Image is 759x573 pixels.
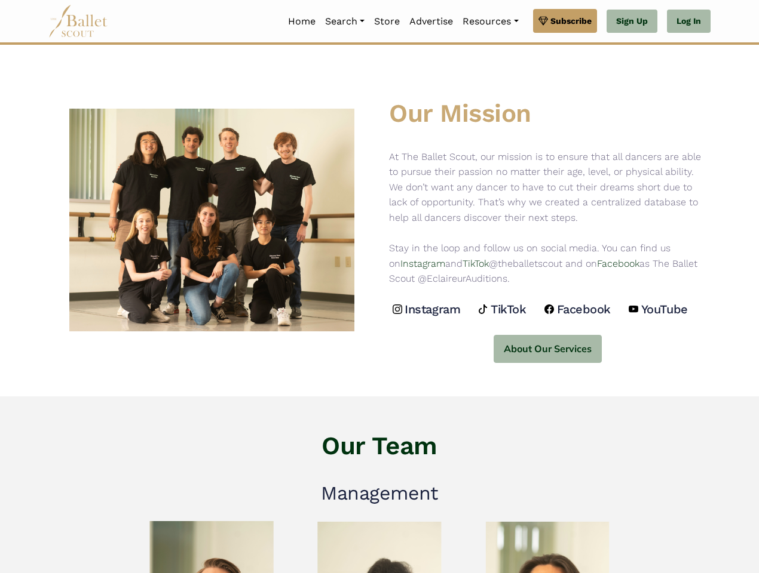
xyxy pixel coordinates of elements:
[463,258,489,269] a: TikTok
[400,258,445,269] a: Instagram
[538,14,548,27] img: gem.svg
[389,149,706,286] p: At The Ballet Scout, our mission is to ensure that all dancers are able to pursue their passion n...
[544,301,614,317] a: Facebook
[405,9,458,34] a: Advertise
[53,481,706,506] h2: Management
[491,301,526,317] h4: TikTok
[550,14,592,27] span: Subscribe
[405,301,460,317] h4: Instagram
[533,9,597,33] a: Subscribe
[557,301,611,317] h4: Facebook
[544,304,554,314] img: facebook logo
[393,304,402,314] img: instagram logo
[629,301,690,317] a: YouTube
[53,430,706,463] h1: Our Team
[393,301,463,317] a: Instagram
[629,304,638,314] img: youtube logo
[389,97,706,130] h1: Our Mission
[494,335,602,363] button: About Our Services
[478,304,488,314] img: tiktok logo
[320,9,369,34] a: Search
[458,9,523,34] a: Resources
[607,10,657,33] a: Sign Up
[641,301,688,317] h4: YouTube
[69,78,354,363] img: Ballet Scout Group Picture
[283,9,320,34] a: Home
[369,9,405,34] a: Store
[478,301,529,317] a: TikTok
[389,320,706,363] a: About Our Services
[667,10,711,33] a: Log In
[597,258,639,269] a: Facebook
